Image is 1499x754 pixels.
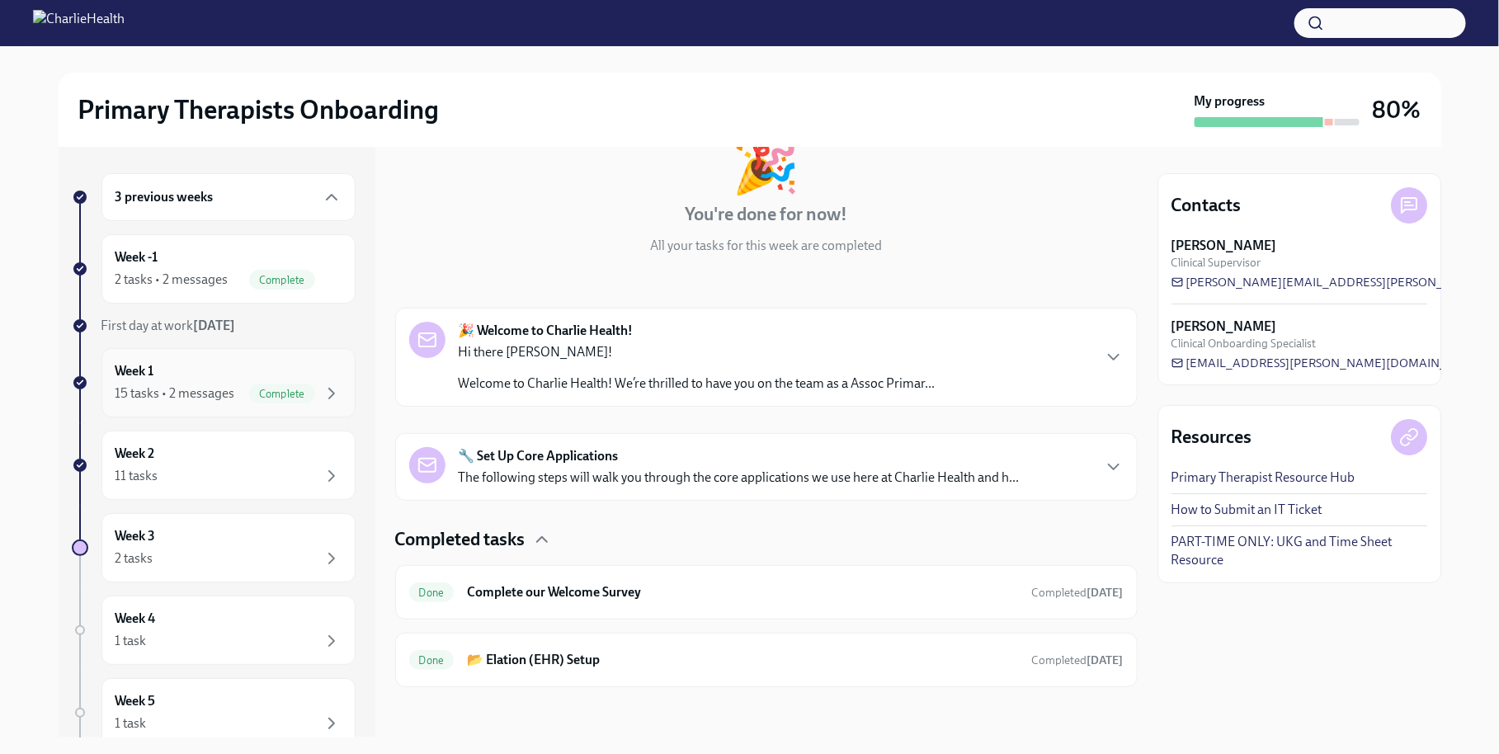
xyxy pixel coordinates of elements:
[115,527,156,545] h6: Week 3
[115,632,147,650] div: 1 task
[1171,255,1261,271] span: Clinical Supervisor
[1032,653,1124,667] span: Completed
[1032,586,1124,600] span: Completed
[459,322,634,340] strong: 🎉 Welcome to Charlie Health!
[72,596,356,665] a: Week 41 task
[1171,425,1252,450] h4: Resources
[1171,533,1427,569] a: PART-TIME ONLY: UKG and Time Sheet Resource
[115,248,158,266] h6: Week -1
[459,343,936,361] p: Hi there [PERSON_NAME]!
[115,271,229,289] div: 2 tasks • 2 messages
[395,527,1138,552] div: Completed tasks
[115,549,153,568] div: 2 tasks
[1373,95,1421,125] h3: 80%
[115,188,214,206] h6: 3 previous weeks
[685,202,847,227] h4: You're done for now!
[1171,237,1277,255] strong: [PERSON_NAME]
[72,513,356,582] a: Week 32 tasks
[1171,193,1242,218] h4: Contacts
[409,579,1124,606] a: DoneComplete our Welcome SurveyCompleted[DATE]
[459,375,936,393] p: Welcome to Charlie Health! We’re thrilled to have you on the team as a Assoc Primar...
[1087,653,1124,667] strong: [DATE]
[1032,653,1124,668] span: August 4th, 2025 16:06
[72,431,356,500] a: Week 211 tasks
[1195,92,1266,111] strong: My progress
[1171,336,1317,351] span: Clinical Onboarding Specialist
[395,527,526,552] h4: Completed tasks
[1171,318,1277,336] strong: [PERSON_NAME]
[72,317,356,335] a: First day at work[DATE]
[733,138,800,192] div: 🎉
[409,587,455,599] span: Done
[72,678,356,747] a: Week 51 task
[650,237,882,255] p: All your tasks for this week are completed
[1171,355,1487,371] a: [EMAIL_ADDRESS][PERSON_NAME][DOMAIN_NAME]
[33,10,125,36] img: CharlieHealth
[1171,501,1322,519] a: How to Submit an IT Ticket
[115,467,158,485] div: 11 tasks
[101,318,236,333] span: First day at work
[1087,586,1124,600] strong: [DATE]
[249,388,315,400] span: Complete
[115,714,147,733] div: 1 task
[115,445,155,463] h6: Week 2
[409,647,1124,673] a: Done📂 Elation (EHR) SetupCompleted[DATE]
[101,173,356,221] div: 3 previous weeks
[194,318,236,333] strong: [DATE]
[115,692,156,710] h6: Week 5
[459,469,1020,487] p: The following steps will walk you through the core applications we use here at Charlie Health and...
[72,234,356,304] a: Week -12 tasks • 2 messagesComplete
[72,348,356,417] a: Week 115 tasks • 2 messagesComplete
[1171,469,1355,487] a: Primary Therapist Resource Hub
[459,447,619,465] strong: 🔧 Set Up Core Applications
[78,93,440,126] h2: Primary Therapists Onboarding
[115,362,154,380] h6: Week 1
[409,654,455,667] span: Done
[115,384,235,403] div: 15 tasks • 2 messages
[1032,585,1124,601] span: August 1st, 2025 18:14
[467,651,1018,669] h6: 📂 Elation (EHR) Setup
[115,610,156,628] h6: Week 4
[249,274,315,286] span: Complete
[467,583,1018,601] h6: Complete our Welcome Survey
